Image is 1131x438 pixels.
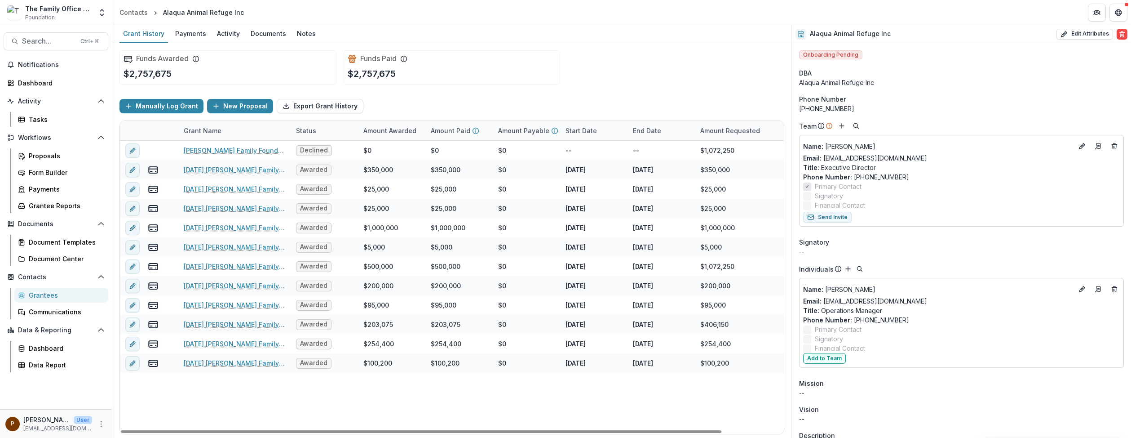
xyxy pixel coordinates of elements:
p: [DATE] [565,339,586,349]
p: [DATE] [565,242,586,252]
button: view-payments [148,300,159,311]
p: -- [565,146,572,155]
a: Form Builder [14,165,108,180]
span: Signatory [815,334,843,344]
p: [DATE] [633,223,653,232]
p: [DATE] [565,262,586,271]
div: -- [799,247,1124,256]
a: [DATE] [PERSON_NAME] Family Foundation Alaqua Animal Refuge Inc [184,300,285,310]
a: Email: [EMAIL_ADDRESS][DOMAIN_NAME] [803,296,927,306]
div: The Family Office Data Sandbox [25,4,92,13]
a: Proposals [14,148,108,163]
a: Data Report [14,358,108,372]
div: $5,000 [363,242,385,252]
button: Export Grant History [277,99,363,113]
p: [DATE] [565,165,586,174]
img: The Family Office Data Sandbox [7,5,22,20]
div: $100,200 [700,358,729,368]
button: Open Contacts [4,270,108,284]
span: Awarded [300,321,327,328]
button: Deletes [1109,284,1120,295]
button: Add [836,121,847,131]
span: Search... [22,37,75,45]
a: Dashboard [14,341,108,356]
div: $0 [498,165,506,174]
button: view-payments [148,223,159,233]
button: Open entity switcher [96,4,108,22]
div: Tasks [29,115,101,124]
span: Awarded [300,340,327,348]
p: Individuals [799,264,834,274]
div: $25,000 [700,184,726,194]
div: Amount Paid [425,121,493,140]
div: $254,400 [363,339,394,349]
button: New Proposal [207,99,273,113]
div: Data Report [29,360,101,370]
p: [DATE] [565,223,586,232]
a: [DATE] [PERSON_NAME] Family Foundation [US_STATE] Alaqua Animal Refuge Inc [184,262,285,271]
button: Open Data & Reporting [4,323,108,337]
p: -- [799,414,1124,424]
div: $95,000 [700,300,726,310]
button: Search [854,264,865,274]
p: [DATE] [565,281,586,291]
p: [PHONE_NUMBER] [803,315,1120,325]
div: Amount Payable [493,121,560,140]
div: $406,150 [700,320,729,329]
div: $0 [498,339,506,349]
a: Document Templates [14,235,108,250]
a: Contacts [116,6,151,19]
p: [DATE] [633,281,653,291]
div: $25,000 [700,204,726,213]
p: [DATE] [633,242,653,252]
button: edit [125,317,140,332]
div: $100,200 [363,358,392,368]
div: $254,400 [431,339,461,349]
div: Notes [293,27,319,40]
span: Title : [803,164,819,171]
div: Dashboard [29,344,101,353]
span: Phone Number : [803,173,852,181]
button: edit [125,259,140,274]
a: Activity [213,25,243,43]
div: $25,000 [363,204,389,213]
span: Phone Number : [803,316,852,324]
div: $1,072,250 [700,262,734,271]
p: [DATE] [565,358,586,368]
span: Awarded [300,301,327,309]
div: $95,000 [431,300,456,310]
div: $350,000 [363,165,393,174]
div: Ctrl + K [79,36,101,46]
a: Tasks [14,112,108,127]
span: Signatory [799,237,829,247]
nav: breadcrumb [116,6,247,19]
span: Onboarding Pending [799,50,862,59]
p: [DATE] [633,320,653,329]
div: Alaqua Animal Refuge Inc [163,8,244,17]
p: Amount Payable [498,126,549,135]
button: view-payments [148,261,159,272]
div: $0 [498,146,506,155]
div: $5,000 [431,242,452,252]
div: Grant Name [178,126,227,135]
div: Amount Requested [695,121,785,140]
div: Start Date [560,121,627,140]
button: Edit [1077,141,1087,152]
p: [DATE] [633,204,653,213]
div: Alaqua Animal Refuge Inc [799,78,1124,87]
span: Vision [799,405,819,414]
div: $0 [363,146,371,155]
div: $254,400 [700,339,731,349]
a: [DATE] [PERSON_NAME] Family Foundation Alaqua Animal Refuge Inc [184,358,285,368]
p: User [74,416,92,424]
div: Communications [29,307,101,317]
button: edit [125,143,140,158]
h2: Funds Awarded [136,54,189,63]
span: Awarded [300,359,327,367]
span: Notifications [18,61,105,69]
span: Title : [803,307,819,314]
div: Payments [29,184,101,194]
button: view-payments [148,339,159,349]
div: $0 [498,281,506,291]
